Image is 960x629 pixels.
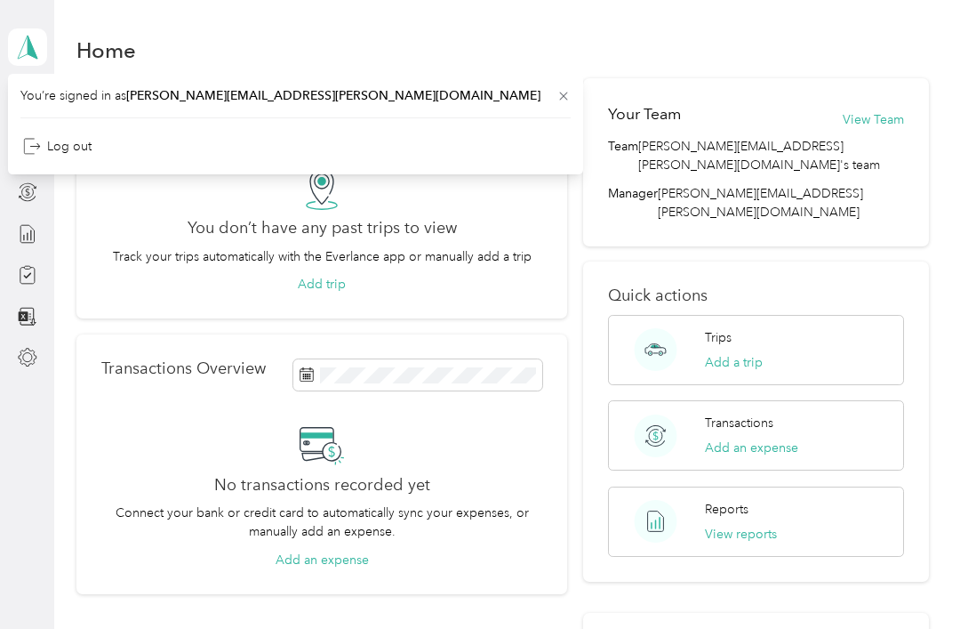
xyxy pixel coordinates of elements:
h2: Your Team [608,103,681,125]
p: Transactions [705,414,773,432]
button: Add an expense [276,551,369,569]
button: View Team [843,110,904,129]
p: Transactions Overview [101,359,266,378]
span: [PERSON_NAME][EMAIL_ADDRESS][PERSON_NAME][DOMAIN_NAME] [126,88,540,103]
span: You’re signed in as [20,86,571,105]
button: View reports [705,525,777,544]
span: [PERSON_NAME][EMAIL_ADDRESS][PERSON_NAME][DOMAIN_NAME] [658,186,863,220]
span: [PERSON_NAME][EMAIL_ADDRESS][PERSON_NAME][DOMAIN_NAME]'s team [638,137,905,174]
h1: Home [76,41,136,60]
span: Team [608,137,638,174]
iframe: Everlance-gr Chat Button Frame [860,529,960,629]
p: Trips [705,328,732,347]
button: Add an expense [705,439,798,457]
h2: No transactions recorded yet [214,476,430,495]
button: Add a trip [705,353,763,372]
p: Connect your bank or credit card to automatically sync your expenses, or manually add an expense. [101,504,543,541]
h2: You don’t have any past trips to view [188,219,457,238]
div: Log out [23,137,92,156]
p: Reports [705,500,748,519]
button: Add trip [298,275,346,294]
span: Manager [608,184,658,222]
p: Track your trips automatically with the Everlance app or manually add a trip [113,247,532,266]
p: Quick actions [608,286,905,305]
